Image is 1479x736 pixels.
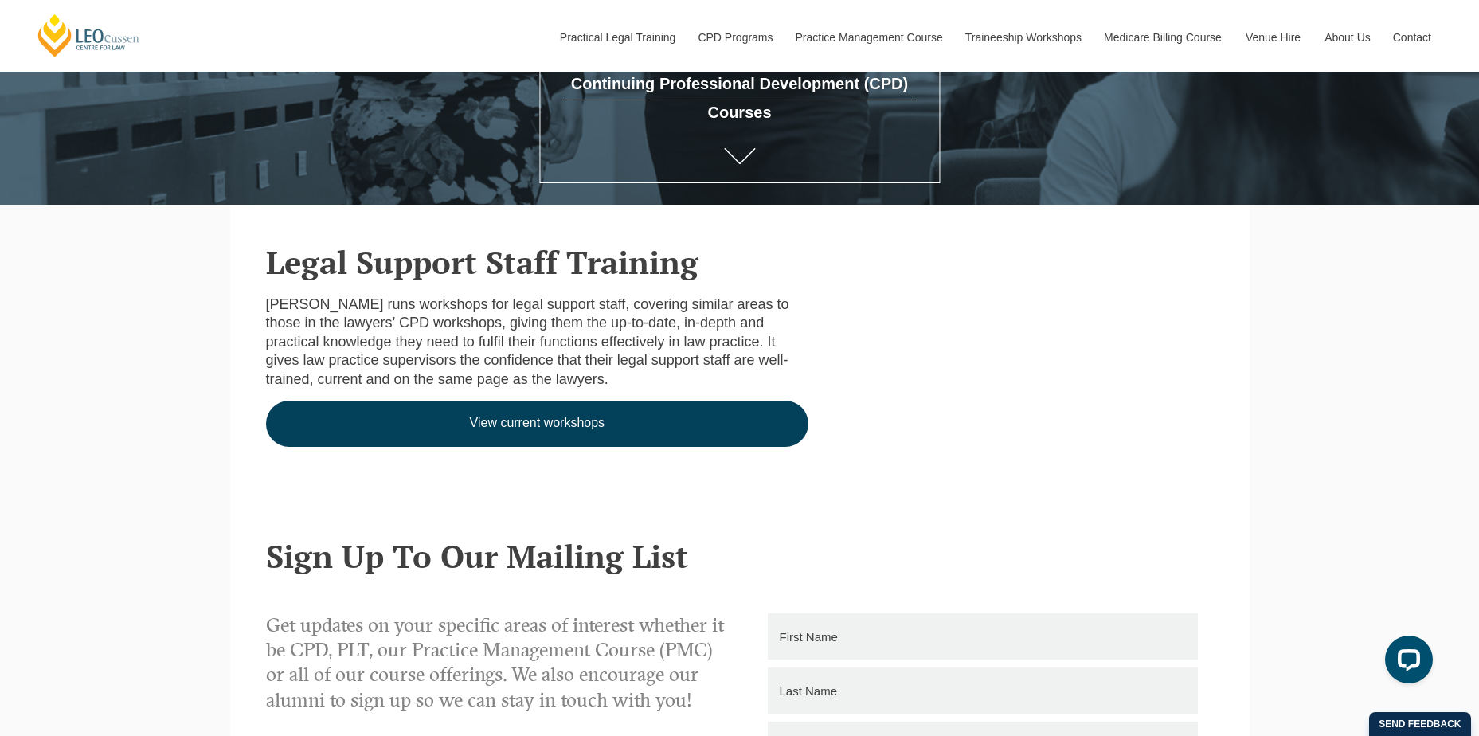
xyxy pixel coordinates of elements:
[1313,3,1381,72] a: About Us
[266,401,809,447] a: View current workshops
[686,3,783,72] a: CPD Programs
[1372,629,1439,696] iframe: LiveChat chat widget
[266,538,1214,574] h2: Sign Up To Our Mailing List
[768,667,1198,714] input: Last Name
[768,613,1198,660] input: First Name
[953,3,1092,72] a: Traineeship Workshops
[266,296,809,389] p: [PERSON_NAME] runs workshops for legal support staff, covering similar areas to those in the lawy...
[266,245,1214,280] h2: Legal Support Staff Training
[548,3,687,72] a: Practical Legal Training
[266,613,728,713] p: Get updates on your specific areas of interest whether it be CPD, PLT, our Practice Management Co...
[36,13,142,58] a: [PERSON_NAME] Centre for Law
[562,69,918,100] a: Continuing Professional Development (CPD) Courses
[1092,3,1234,72] a: Medicare Billing Course
[1234,3,1313,72] a: Venue Hire
[784,3,953,72] a: Practice Management Course
[1381,3,1443,72] a: Contact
